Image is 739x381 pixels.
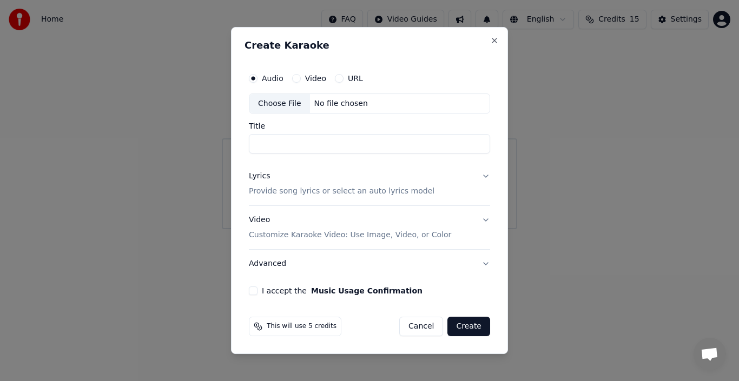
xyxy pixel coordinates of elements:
p: Customize Karaoke Video: Use Image, Video, or Color [249,230,451,240]
span: This will use 5 credits [267,322,336,331]
button: Advanced [249,250,490,278]
button: Cancel [399,317,443,336]
label: Video [305,75,326,82]
div: Lyrics [249,171,270,182]
p: Provide song lyrics or select an auto lyrics model [249,186,434,197]
h2: Create Karaoke [245,41,494,50]
label: I accept the [262,287,423,295]
label: Title [249,123,490,130]
label: URL [348,75,363,82]
button: VideoCustomize Karaoke Video: Use Image, Video, or Color [249,206,490,250]
button: LyricsProvide song lyrics or select an auto lyrics model [249,163,490,206]
div: No file chosen [310,98,372,109]
div: Video [249,215,451,241]
button: Create [447,317,490,336]
div: Choose File [249,94,310,113]
button: I accept the [311,287,423,295]
label: Audio [262,75,283,82]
